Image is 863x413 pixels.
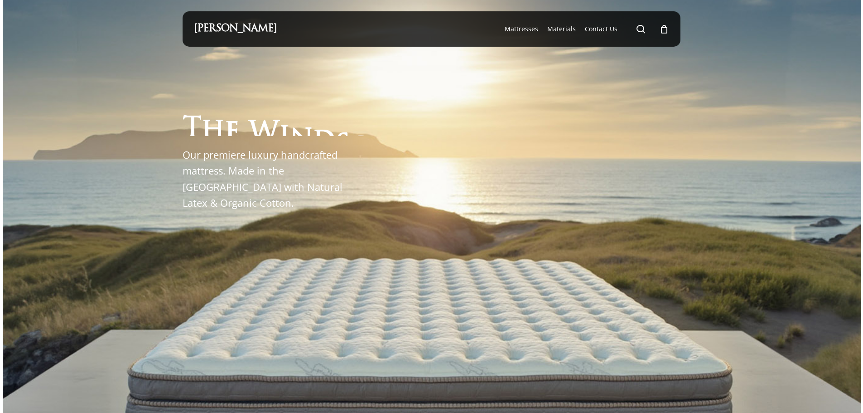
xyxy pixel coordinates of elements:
span: e [225,119,240,146]
span: s [335,131,350,158]
span: h [202,117,225,145]
a: Materials [547,24,576,34]
a: Contact Us [585,24,617,34]
span: o [350,133,372,161]
span: Materials [547,24,576,33]
span: W [249,121,279,148]
nav: Main Menu [500,11,669,47]
a: Mattresses [505,24,538,34]
a: Cart [659,24,669,34]
span: i [279,123,290,151]
span: d [313,127,335,155]
span: T [183,116,202,144]
span: n [290,125,313,153]
h1: The Windsor [183,108,391,136]
p: Our premiere luxury handcrafted mattress. Made in the [GEOGRAPHIC_DATA] with Natural Latex & Orga... [183,147,352,211]
span: Mattresses [505,24,538,33]
a: [PERSON_NAME] [194,24,277,34]
span: Contact Us [585,24,617,33]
